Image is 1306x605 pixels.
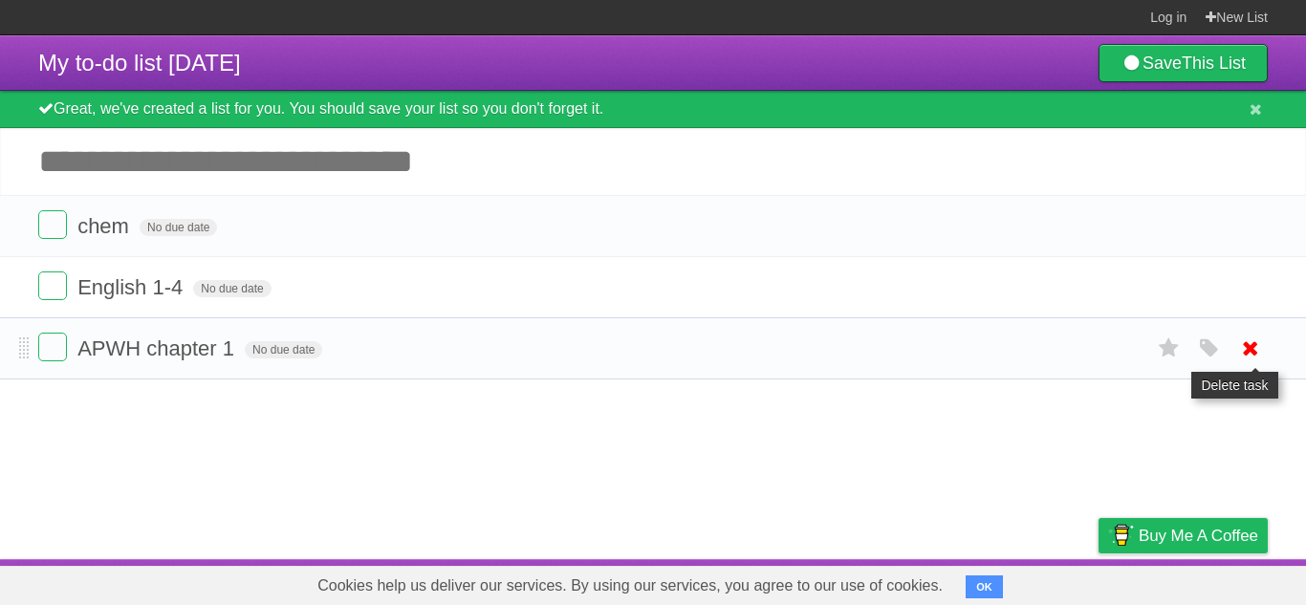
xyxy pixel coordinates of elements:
b: This List [1182,54,1246,73]
span: APWH chapter 1 [77,336,239,360]
button: OK [966,575,1003,598]
a: About [844,564,884,600]
a: Terms [1009,564,1051,600]
span: English 1-4 [77,275,187,299]
a: Privacy [1074,564,1123,600]
span: No due date [140,219,217,236]
img: Buy me a coffee [1108,519,1134,551]
span: chem [77,214,134,238]
a: Developers [907,564,985,600]
span: No due date [193,280,271,297]
span: My to-do list [DATE] [38,50,241,76]
label: Star task [1151,333,1187,364]
label: Done [38,210,67,239]
label: Done [38,271,67,300]
span: No due date [245,341,322,358]
span: Cookies help us deliver our services. By using our services, you agree to our use of cookies. [298,567,962,605]
span: Buy me a coffee [1139,519,1258,552]
label: Done [38,333,67,361]
a: SaveThis List [1099,44,1268,82]
a: Suggest a feature [1147,564,1268,600]
a: Buy me a coffee [1099,518,1268,553]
